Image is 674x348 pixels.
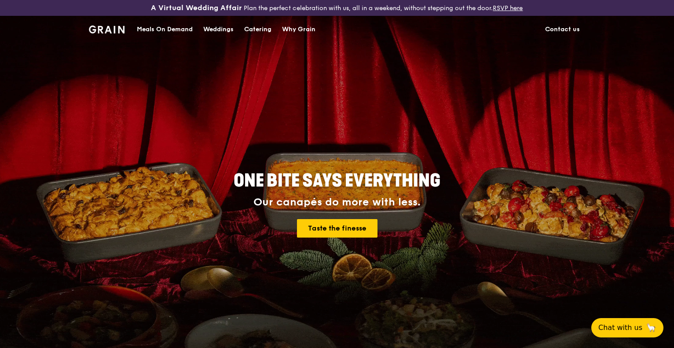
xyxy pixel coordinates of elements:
[282,16,315,43] div: Why Grain
[179,196,495,209] div: Our canapés do more with less.
[244,16,271,43] div: Catering
[540,16,585,43] a: Contact us
[89,15,125,42] a: GrainGrain
[89,26,125,33] img: Grain
[277,16,321,43] a: Why Grain
[493,4,523,12] a: RSVP here
[151,4,242,12] h3: A Virtual Wedding Affair
[598,322,642,333] span: Chat with us
[646,322,656,333] span: 🦙
[112,4,561,12] div: Plan the perfect celebration with us, all in a weekend, without stepping out the door.
[234,170,440,191] span: ONE BITE SAYS EVERYTHING
[239,16,277,43] a: Catering
[137,16,193,43] div: Meals On Demand
[203,16,234,43] div: Weddings
[591,318,663,337] button: Chat with us🦙
[297,219,377,238] a: Taste the finesse
[198,16,239,43] a: Weddings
